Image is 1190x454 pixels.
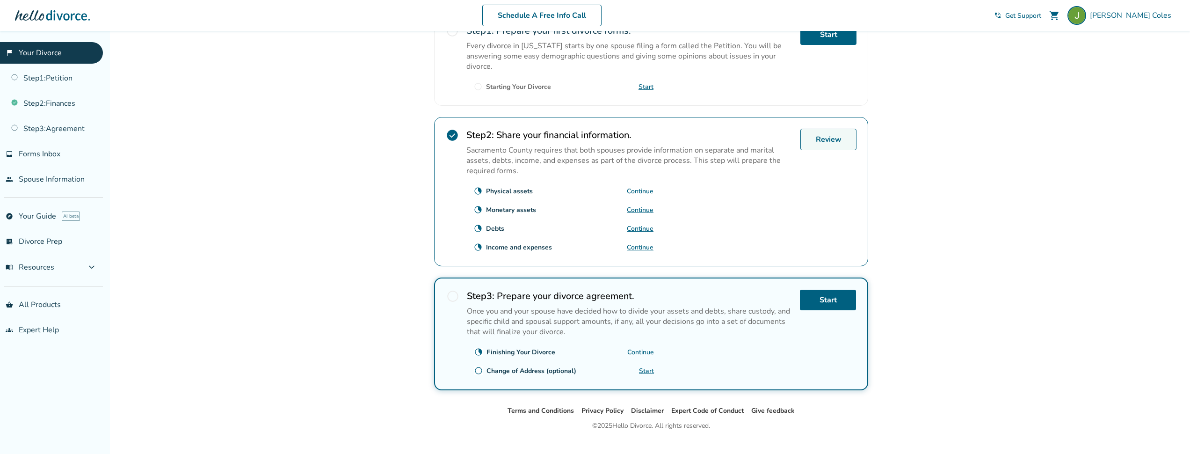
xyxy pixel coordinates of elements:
[6,301,13,308] span: shopping_basket
[486,348,555,357] div: Finishing Your Divorce
[1049,10,1060,21] span: shopping_cart
[1090,10,1175,21] span: [PERSON_NAME] Coles
[6,262,54,272] span: Resources
[19,149,60,159] span: Forms Inbox
[631,405,664,417] li: Disclaimer
[482,5,602,26] a: Schedule A Free Info Call
[86,262,97,273] span: expand_more
[6,176,13,183] span: people
[474,366,483,375] span: radio_button_unchecked
[627,224,653,233] a: Continue
[466,129,494,141] strong: Step 2 :
[639,82,653,91] a: Start
[6,264,13,271] span: menu_book
[6,49,13,57] span: flag_2
[446,24,459,37] span: radio_button_unchecked
[639,366,654,375] a: Start
[751,405,795,417] li: Give feedback
[627,205,653,214] a: Continue
[6,238,13,245] span: list_alt_check
[486,243,552,252] div: Income and expenses
[474,348,483,356] span: clock_loader_40
[800,24,856,45] a: Start
[467,290,792,302] h2: Prepare your divorce agreement.
[467,306,792,337] p: Once you and your spouse have decided how to divide your assets and debts, share custody, and spe...
[994,11,1041,20] a: phone_in_talkGet Support
[486,187,533,196] div: Physical assets
[486,366,576,375] div: Change of Address (optional)
[474,224,482,233] span: clock_loader_40
[446,129,459,142] span: check_circle
[6,326,13,334] span: groups
[1143,409,1190,454] iframe: Chat Widget
[592,420,710,432] div: © 2025 Hello Divorce. All rights reserved.
[446,290,459,303] span: radio_button_unchecked
[474,243,482,251] span: clock_loader_40
[466,129,793,141] h2: Share your financial information.
[6,150,13,158] span: inbox
[800,290,856,310] a: Start
[486,224,504,233] div: Debts
[671,406,744,415] a: Expert Code of Conduct
[581,406,624,415] a: Privacy Policy
[627,187,653,196] a: Continue
[474,205,482,214] span: clock_loader_40
[627,348,654,357] a: Continue
[466,41,793,72] p: Every divorce in [US_STATE] starts by one spouse filing a form called the Petition. You will be a...
[486,82,551,91] div: Starting Your Divorce
[466,145,793,176] p: Sacramento County requires that both spouses provide information on separate and marital assets, ...
[474,82,482,91] span: radio_button_unchecked
[474,187,482,195] span: clock_loader_40
[627,243,653,252] a: Continue
[486,205,536,214] div: Monetary assets
[6,212,13,220] span: explore
[508,406,574,415] a: Terms and Conditions
[994,12,1001,19] span: phone_in_talk
[1005,11,1041,20] span: Get Support
[800,129,856,150] a: Review
[467,290,494,302] strong: Step 3 :
[1067,6,1086,25] img: James Coles
[62,212,80,221] span: AI beta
